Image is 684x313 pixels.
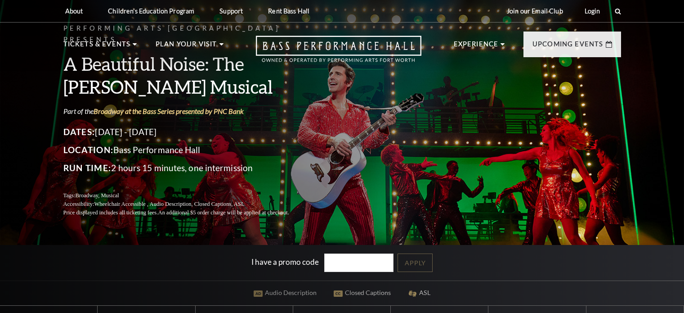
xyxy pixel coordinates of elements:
[108,7,194,15] p: Children's Education Program
[156,39,217,55] p: Plan Your Visit
[63,163,112,173] span: Run Time:
[65,7,83,15] p: About
[219,7,243,15] p: Support
[63,143,311,157] p: Bass Performance Hall
[63,39,131,55] p: Tickets & Events
[268,7,309,15] p: Rent Bass Hall
[63,127,95,137] span: Dates:
[63,125,311,139] p: [DATE] - [DATE]
[75,192,119,199] span: Broadway, Musical
[63,209,311,217] p: Price displayed includes all ticketing fees.
[63,52,311,98] h3: A Beautiful Noise: The [PERSON_NAME] Musical
[454,39,499,55] p: Experience
[63,191,311,200] p: Tags:
[63,200,311,209] p: Accessibility:
[63,161,311,175] p: 2 hours 15 minutes, one intermission
[94,201,244,207] span: Wheelchair Accessible , Audio Description, Closed Captions, ASL
[94,107,244,115] a: Broadway at the Bass Series presented by PNC Bank
[532,39,604,55] p: Upcoming Events
[63,145,114,155] span: Location:
[158,209,289,216] span: An additional $5 order charge will be applied at checkout.
[251,257,319,267] label: I have a promo code
[63,106,311,116] p: Part of the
